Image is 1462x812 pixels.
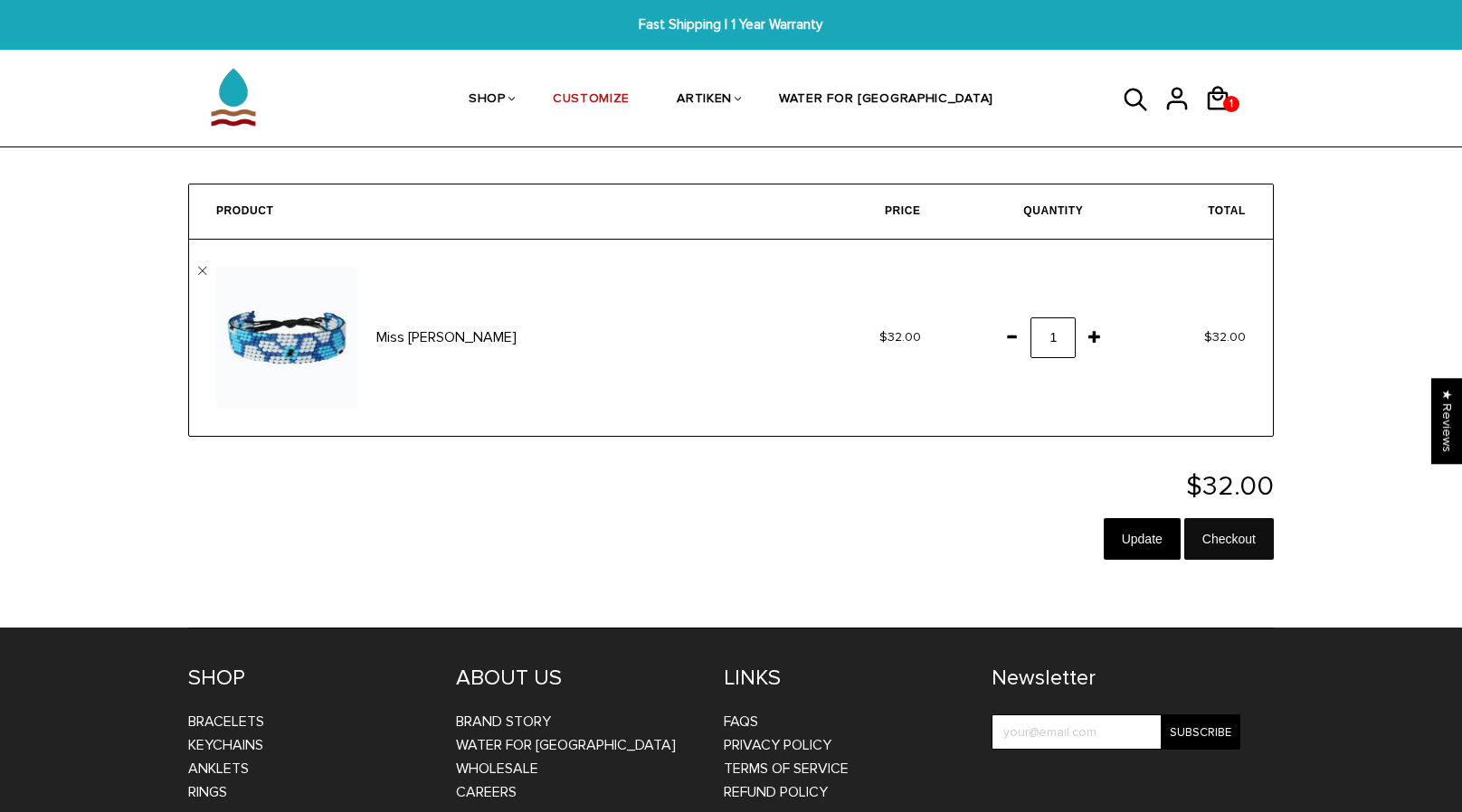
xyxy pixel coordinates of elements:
img: Handmade Beaded ArtiKen Miss Daisy Blue and White Bracelet [216,267,358,409]
h4: Newsletter [992,665,1240,692]
input: Update [1104,518,1181,560]
a: FAQs [724,713,758,731]
span: $32.00 [879,329,921,345]
a: Terms of Service [724,760,849,778]
th: Price [785,184,948,240]
h4: LINKS [724,665,964,692]
a: CAREERS [456,783,517,801]
a: Keychains [188,736,263,754]
input: Checkout [1184,518,1274,560]
a: WATER FOR [GEOGRAPHIC_DATA] [779,52,993,148]
a: WATER FOR [GEOGRAPHIC_DATA] [456,736,676,754]
input: your@email.com [992,714,1240,750]
a: Miss [PERSON_NAME] [376,328,517,346]
a: 1 [1204,118,1245,120]
a: CUSTOMIZE [553,52,630,148]
a: Bracelets [188,713,264,731]
div: Click to open Judge.me floating reviews tab [1431,378,1462,464]
a: WHOLESALE [456,760,538,778]
a: Anklets [188,760,249,778]
span: $32.00 [1204,329,1246,345]
h4: SHOP [188,665,429,692]
th: Total [1110,184,1273,240]
th: Quantity [948,184,1111,240]
a: ARTIKEN [677,52,732,148]
input: Subscribe [1161,714,1240,750]
a: Rings [188,783,227,801]
h4: ABOUT US [456,665,697,692]
a: SHOP [469,52,506,148]
a:  [198,267,207,276]
th: Product [189,184,785,240]
a: Refund Policy [724,783,828,801]
a: Privacy Policy [724,736,831,754]
span: 1 [1225,91,1238,117]
a: BRAND STORY [456,713,551,731]
span: $32.00 [1186,469,1274,503]
span: Fast Shipping | 1 Year Warranty [450,14,1012,35]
